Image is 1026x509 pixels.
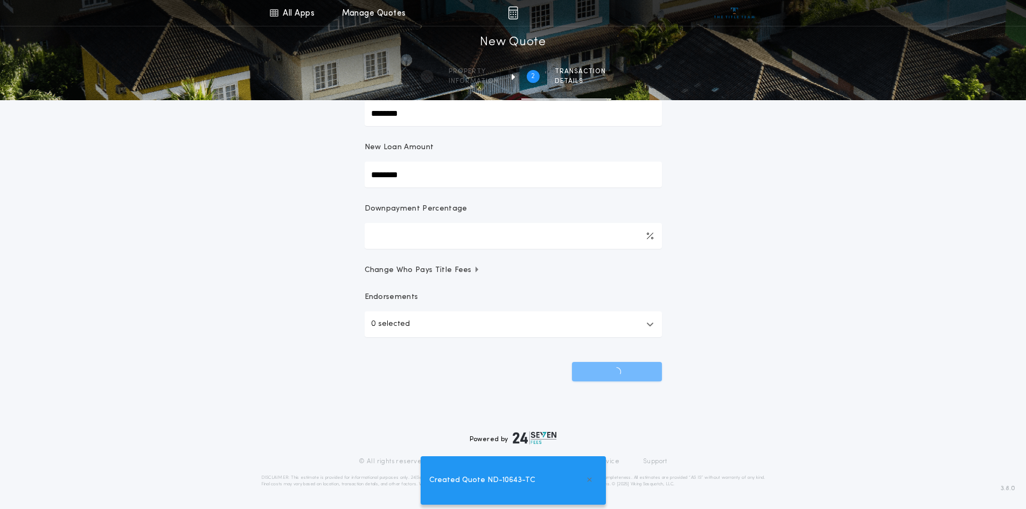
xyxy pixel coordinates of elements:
p: Downpayment Percentage [365,204,467,214]
img: img [508,6,518,19]
h2: 2 [531,72,535,81]
div: Powered by [470,431,557,444]
p: Endorsements [365,292,662,303]
h1: New Quote [480,34,546,51]
p: New Loan Amount [365,142,434,153]
span: details [555,77,606,86]
button: 0 selected [365,311,662,337]
span: Change Who Pays Title Fees [365,265,480,276]
span: Property [449,67,499,76]
img: logo [513,431,557,444]
span: Created Quote ND-10643-TC [429,475,535,486]
input: New Loan Amount [365,162,662,187]
span: Transaction [555,67,606,76]
button: Change Who Pays Title Fees [365,265,662,276]
p: 0 selected [371,318,410,331]
img: vs-icon [714,8,755,18]
input: Sale Price [365,100,662,126]
span: information [449,77,499,86]
input: Downpayment Percentage [365,223,662,249]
